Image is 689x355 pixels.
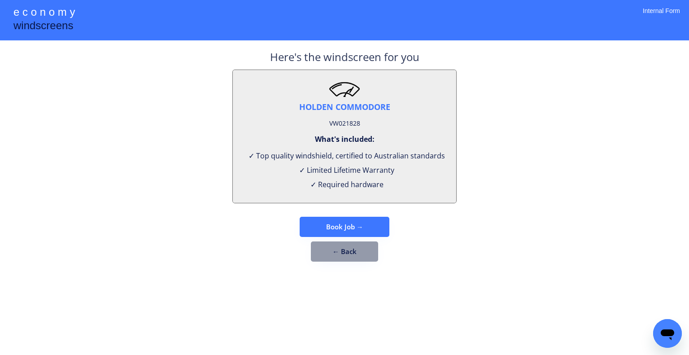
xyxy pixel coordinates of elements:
img: windscreen2.png [329,81,360,97]
div: e c o n o m y [13,4,75,22]
div: ✓ Top quality windshield, certified to Australian standards ✓ Limited Lifetime Warranty ✓ Require... [244,149,445,192]
div: What's included: [315,134,375,144]
div: Here's the windscreen for you [270,49,419,70]
div: VW021828 [329,117,360,130]
button: ← Back [311,241,378,262]
div: windscreens [13,18,73,35]
iframe: Button to launch messaging window [653,319,682,348]
button: Book Job → [300,217,389,237]
div: HOLDEN COMMODORE [299,101,390,113]
div: Internal Form [643,7,680,27]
